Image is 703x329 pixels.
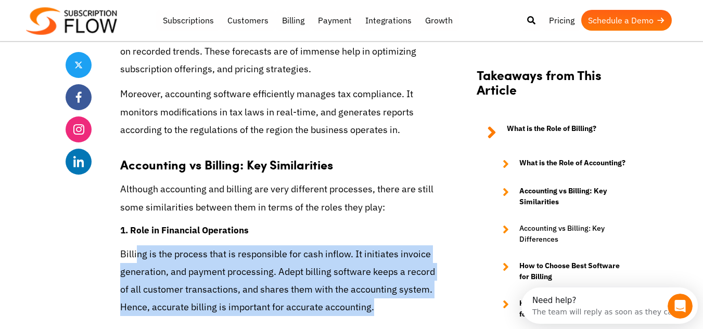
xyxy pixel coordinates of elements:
strong: What is the Role of Billing? [507,123,596,142]
div: The team will reply as soon as they can [11,17,156,28]
strong: How to Choose Best Software for Accounting [519,298,628,320]
a: Customers [221,10,275,31]
a: Accounting vs Billing: Key Similarities [492,186,628,207]
strong: Accounting vs Billing: Key Similarities [120,155,333,173]
strong: How to Choose Best Software for Billing [519,260,628,282]
p: Advanced software also enables revenue and churn rate forecasting based on recorded trends. These... [120,24,435,78]
iframe: Intercom live chat discovery launcher [521,287,698,324]
strong: Accounting vs Billing: Key Similarities [519,186,628,207]
a: Schedule a Demo [581,10,672,31]
a: Pricing [542,10,581,31]
img: Subscriptionflow [26,7,117,35]
strong: What is the Role of Accounting? [519,157,625,170]
a: Payment [311,10,359,31]
a: Subscriptions [156,10,221,31]
div: Open Intercom Messenger [4,4,186,33]
p: Moreover, accounting software efficiently manages tax compliance. It monitors modifications in ta... [120,85,435,139]
a: What is the Role of Accounting? [492,157,628,170]
a: How to Choose Best Software for Billing [492,260,628,282]
p: Although accounting and billing are very different processes, there are still some similarities b... [120,180,435,216]
a: Growth [418,10,459,31]
a: Billing [275,10,311,31]
h2: Takeaways from This Article [477,67,628,108]
a: What is the Role of Billing? [477,123,628,142]
a: Accounting vs Billing: Key Differences [492,223,628,245]
iframe: Intercom live chat [668,294,693,319]
a: Integrations [359,10,418,31]
p: Billing is the process that is responsible for cash inflow. It initiates invoice generation, and ... [120,245,435,317]
strong: 1. Role in Financial Operations [120,224,249,236]
a: How to Choose Best Software for Accounting [492,298,628,320]
div: Need help? [11,9,156,17]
